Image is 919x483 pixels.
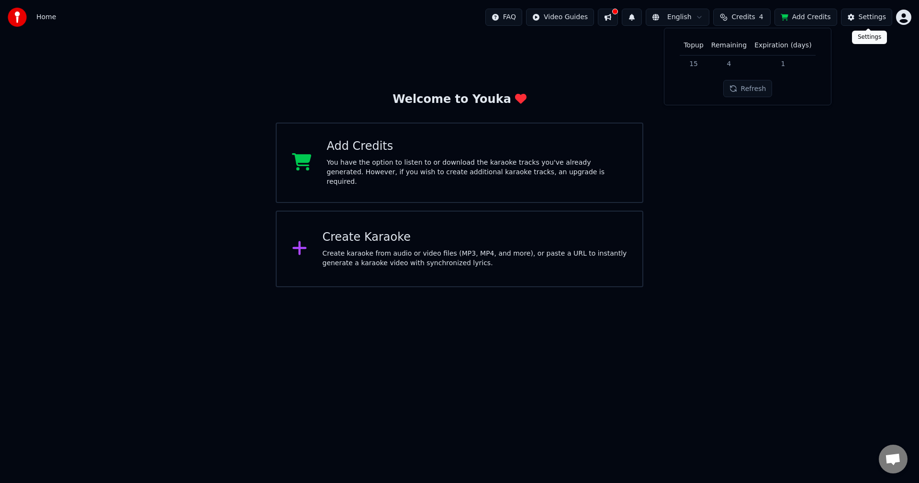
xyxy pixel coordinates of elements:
[36,12,56,22] span: Home
[713,9,771,26] button: Credits4
[879,445,908,473] div: Open chat
[751,55,815,72] td: 1
[323,230,628,245] div: Create Karaoke
[841,9,892,26] button: Settings
[852,31,887,44] div: Settings
[759,12,763,22] span: 4
[327,158,628,187] div: You have the option to listen to or download the karaoke tracks you've already generated. However...
[323,249,628,268] div: Create karaoke from audio or video files (MP3, MP4, and more), or paste a URL to instantly genera...
[327,139,628,154] div: Add Credits
[707,36,751,55] th: Remaining
[859,12,886,22] div: Settings
[723,80,773,97] button: Refresh
[751,36,815,55] th: Expiration (days)
[707,55,751,72] td: 4
[485,9,522,26] button: FAQ
[526,9,594,26] button: Video Guides
[680,36,707,55] th: Topup
[8,8,27,27] img: youka
[680,55,707,72] td: 15
[774,9,837,26] button: Add Credits
[36,12,56,22] nav: breadcrumb
[731,12,755,22] span: Credits
[392,92,527,107] div: Welcome to Youka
